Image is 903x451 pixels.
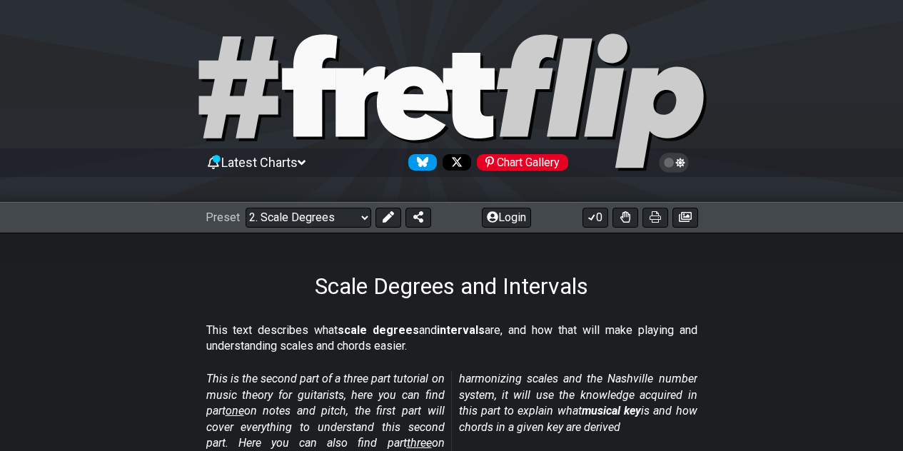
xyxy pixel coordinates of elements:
a: Follow #fretflip at Bluesky [403,154,437,171]
button: Print [642,208,668,228]
div: Chart Gallery [477,154,568,171]
a: #fretflip at Pinterest [471,154,568,171]
button: Edit Preset [375,208,401,228]
button: Create image [672,208,698,228]
strong: intervals [437,323,485,337]
strong: scale degrees [338,323,419,337]
h1: Scale Degrees and Intervals [315,273,588,300]
button: 0 [582,208,608,228]
span: one [226,404,244,417]
select: Preset [246,208,371,228]
span: Latest Charts [221,155,298,170]
button: Toggle Dexterity for all fretkits [612,208,638,228]
button: Login [482,208,531,228]
a: Follow #fretflip at X [437,154,471,171]
span: Toggle light / dark theme [666,156,682,169]
span: three [407,436,432,450]
button: Share Preset [405,208,431,228]
strong: musical key [582,404,641,417]
p: This text describes what and are, and how that will make playing and understanding scales and cho... [206,323,697,355]
em: This is the second part of a three part tutorial on music theory for guitarists, here you can fin... [206,372,697,450]
span: Preset [206,211,240,224]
